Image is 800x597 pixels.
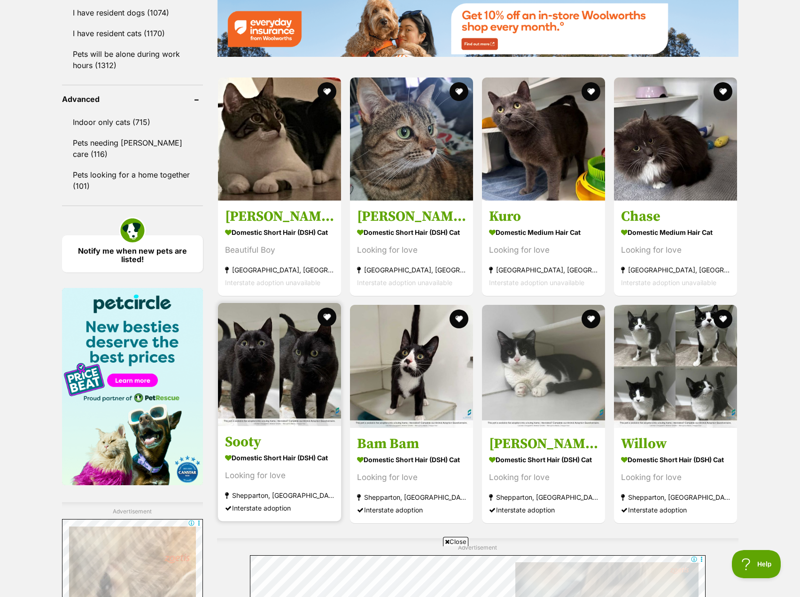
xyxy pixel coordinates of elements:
[350,201,473,296] a: [PERSON_NAME] Domestic Short Hair (DSH) Cat Looking for love [GEOGRAPHIC_DATA], [GEOGRAPHIC_DATA]...
[218,201,341,296] a: [PERSON_NAME] Domestic Short Hair (DSH) Cat Beautiful Boy [GEOGRAPHIC_DATA], [GEOGRAPHIC_DATA] In...
[714,310,733,328] button: favourite
[489,244,598,256] div: Looking for love
[621,453,730,466] strong: Domestic Short Hair (DSH) Cat
[318,82,336,101] button: favourite
[62,95,203,103] header: Advanced
[350,428,473,523] a: Bam Bam Domestic Short Hair (DSH) Cat Looking for love Shepparton, [GEOGRAPHIC_DATA] Interstate a...
[482,305,605,428] img: Gus - Domestic Short Hair (DSH) Cat
[218,426,341,521] a: Sooty Domestic Short Hair (DSH) Cat Looking for love Shepparton, [GEOGRAPHIC_DATA] Interstate ado...
[357,244,466,256] div: Looking for love
[450,82,468,101] button: favourite
[582,82,600,101] button: favourite
[621,244,730,256] div: Looking for love
[229,550,571,592] iframe: Advertisement
[357,504,466,516] div: Interstate adoption
[357,453,466,466] strong: Domestic Short Hair (DSH) Cat
[225,264,334,276] strong: [GEOGRAPHIC_DATA], [GEOGRAPHIC_DATA]
[482,78,605,201] img: Kuro - Domestic Medium Hair Cat
[489,208,598,225] h3: Kuro
[621,471,730,484] div: Looking for love
[218,303,341,426] img: Sooty - Domestic Short Hair (DSH) Cat
[350,305,473,428] img: Bam Bam - Domestic Short Hair (DSH) Cat
[582,310,600,328] button: favourite
[62,165,203,196] a: Pets looking for a home together (101)
[225,451,334,465] strong: Domestic Short Hair (DSH) Cat
[62,235,203,272] a: Notify me when new pets are listed!
[489,491,598,504] strong: Shepparton, [GEOGRAPHIC_DATA]
[482,201,605,296] a: Kuro Domestic Medium Hair Cat Looking for love [GEOGRAPHIC_DATA], [GEOGRAPHIC_DATA] Interstate ad...
[489,225,598,239] strong: Domestic Medium Hair Cat
[357,225,466,239] strong: Domestic Short Hair (DSH) Cat
[443,537,468,546] span: Close
[357,491,466,504] strong: Shepparton, [GEOGRAPHIC_DATA]
[357,279,452,287] span: Interstate adoption unavailable
[450,310,468,328] button: favourite
[614,428,737,523] a: Willow Domestic Short Hair (DSH) Cat Looking for love Shepparton, [GEOGRAPHIC_DATA] Interstate ad...
[225,489,334,502] strong: Shepparton, [GEOGRAPHIC_DATA]
[357,471,466,484] div: Looking for love
[350,78,473,201] img: Dee Dee - Domestic Short Hair (DSH) Cat
[225,208,334,225] h3: [PERSON_NAME]
[621,491,730,504] strong: Shepparton, [GEOGRAPHIC_DATA]
[357,264,466,276] strong: [GEOGRAPHIC_DATA], [GEOGRAPHIC_DATA]
[732,550,781,578] iframe: Help Scout Beacon - Open
[614,78,737,201] img: Chase - Domestic Medium Hair Cat
[225,225,334,239] strong: Domestic Short Hair (DSH) Cat
[621,435,730,453] h3: Willow
[621,208,730,225] h3: Chase
[489,453,598,466] strong: Domestic Short Hair (DSH) Cat
[62,112,203,132] a: Indoor only cats (715)
[218,78,341,201] img: Christopher - Domestic Short Hair (DSH) Cat
[489,264,598,276] strong: [GEOGRAPHIC_DATA], [GEOGRAPHIC_DATA]
[489,471,598,484] div: Looking for love
[489,504,598,516] div: Interstate adoption
[62,3,203,23] a: I have resident dogs (1074)
[62,133,203,164] a: Pets needing [PERSON_NAME] care (116)
[482,428,605,523] a: [PERSON_NAME] Domestic Short Hair (DSH) Cat Looking for love Shepparton, [GEOGRAPHIC_DATA] Inters...
[357,435,466,453] h3: Bam Bam
[225,244,334,256] div: Beautiful Boy
[621,504,730,516] div: Interstate adoption
[318,308,336,326] button: favourite
[225,469,334,482] div: Looking for love
[621,279,716,287] span: Interstate adoption unavailable
[62,44,203,75] a: Pets will be alone during work hours (1312)
[225,433,334,451] h3: Sooty
[357,208,466,225] h3: [PERSON_NAME]
[621,264,730,276] strong: [GEOGRAPHIC_DATA], [GEOGRAPHIC_DATA]
[225,279,320,287] span: Interstate adoption unavailable
[62,23,203,43] a: I have resident cats (1170)
[621,225,730,239] strong: Domestic Medium Hair Cat
[714,82,733,101] button: favourite
[62,288,203,485] img: Pet Circle promo banner
[614,201,737,296] a: Chase Domestic Medium Hair Cat Looking for love [GEOGRAPHIC_DATA], [GEOGRAPHIC_DATA] Interstate a...
[489,435,598,453] h3: [PERSON_NAME]
[489,279,584,287] span: Interstate adoption unavailable
[614,305,737,428] img: Willow - Domestic Short Hair (DSH) Cat
[225,502,334,514] div: Interstate adoption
